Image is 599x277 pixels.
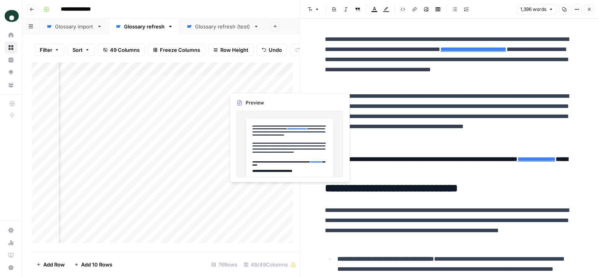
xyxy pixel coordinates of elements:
a: Your Data [5,79,17,91]
a: Glossary refresh (test) [180,19,266,34]
button: Add 10 Rows [69,258,117,271]
button: Add Row [32,258,69,271]
span: Freeze Columns [160,46,200,54]
span: Add 10 Rows [81,261,112,268]
button: Filter [35,44,64,56]
button: Workspace: Oyster [5,6,17,26]
button: Help + Support [5,261,17,274]
a: Learning Hub [5,249,17,261]
div: Glossary refresh [124,23,165,30]
img: Oyster Logo [5,9,19,23]
div: Glossary refresh (test) [195,23,250,30]
a: Opportunities [5,66,17,79]
span: Sort [73,46,83,54]
button: Freeze Columns [148,44,205,56]
a: Insights [5,54,17,66]
a: Browse [5,41,17,54]
a: Glossary refresh [109,19,180,34]
div: Glossary import [55,23,94,30]
span: Undo [269,46,282,54]
button: 1,396 words [517,4,557,14]
button: Row Height [208,44,253,56]
button: Undo [257,44,287,56]
span: 1,396 words [520,6,546,13]
span: Row Height [220,46,248,54]
a: Glossary import [40,19,109,34]
button: Sort [67,44,95,56]
a: Usage [5,236,17,249]
div: 49/49 Columns [241,258,299,271]
span: 49 Columns [110,46,140,54]
span: Add Row [43,261,65,268]
a: Settings [5,224,17,236]
span: Filter [40,46,52,54]
div: 76 Rows [208,258,241,271]
button: 49 Columns [98,44,145,56]
a: Home [5,29,17,41]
